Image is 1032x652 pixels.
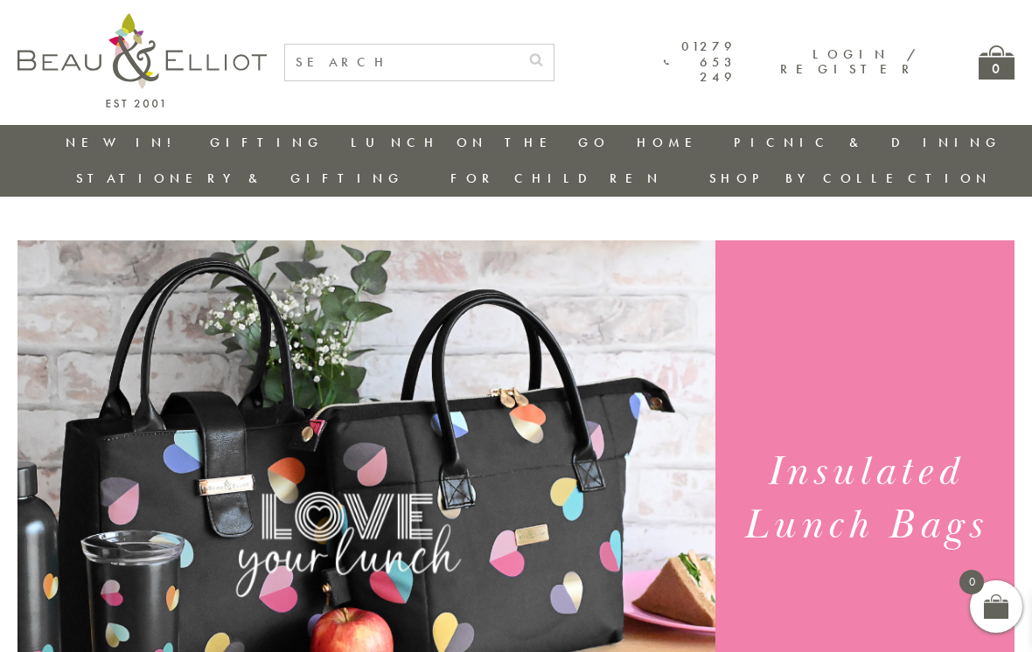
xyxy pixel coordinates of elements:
a: Gifting [210,134,324,151]
a: For Children [450,170,663,187]
a: Stationery & Gifting [76,170,404,187]
a: Picnic & Dining [734,134,1001,151]
a: New in! [66,134,183,151]
a: Home [637,134,707,151]
a: Login / Register [780,45,917,78]
a: Lunch On The Go [351,134,610,151]
span: 0 [959,570,984,594]
h1: Insulated Lunch Bags [730,446,1000,552]
a: Shop by collection [709,170,992,187]
img: logo [17,13,267,108]
input: SEARCH [285,45,519,80]
a: 01279 653 249 [664,39,736,85]
a: 0 [979,45,1015,80]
